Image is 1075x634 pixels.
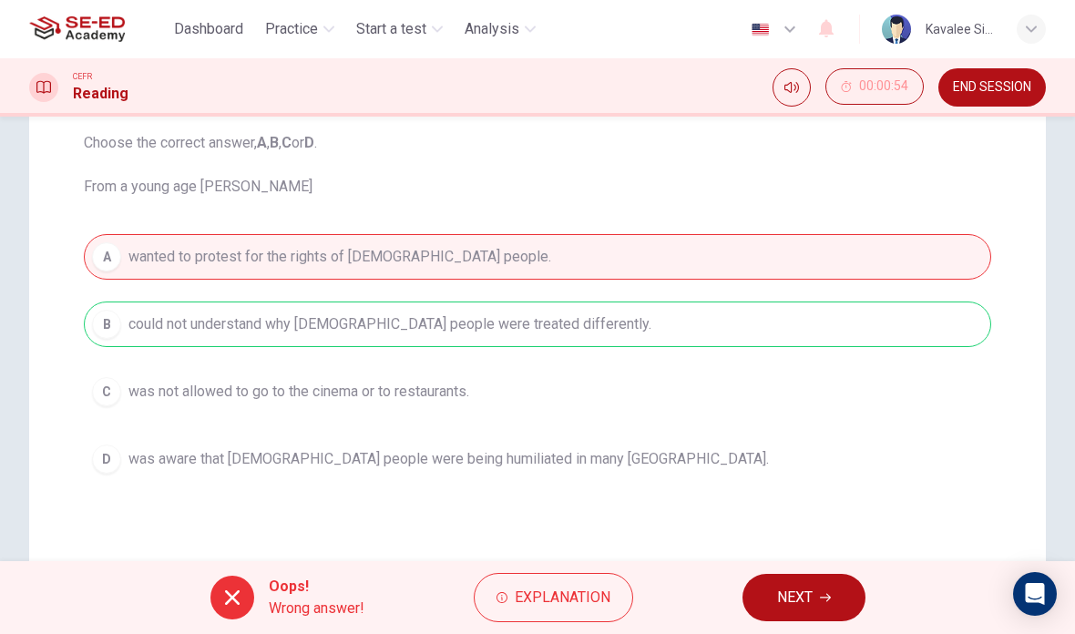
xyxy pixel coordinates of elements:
[269,598,364,619] span: Wrong answer!
[270,134,279,151] b: B
[73,83,128,105] h1: Reading
[304,134,314,151] b: D
[167,13,251,46] button: Dashboard
[265,18,318,40] span: Practice
[29,11,125,47] img: SE-ED Academy logo
[742,574,865,621] button: NEXT
[457,13,543,46] button: Analysis
[465,18,519,40] span: Analysis
[777,585,813,610] span: NEXT
[859,79,908,94] span: 00:00:54
[84,132,991,198] span: Choose the correct answer, , , or . From a young age [PERSON_NAME]
[349,13,450,46] button: Start a test
[938,68,1046,107] button: END SESSION
[257,134,267,151] b: A
[73,70,92,83] span: CEFR
[953,80,1031,95] span: END SESSION
[882,15,911,44] img: Profile picture
[282,134,292,151] b: C
[356,18,426,40] span: Start a test
[1013,572,1057,616] div: Open Intercom Messenger
[926,18,995,40] div: Kavalee Sittitunyagum
[174,18,243,40] span: Dashboard
[773,68,811,107] div: Mute
[515,585,610,610] span: Explanation
[29,11,167,47] a: SE-ED Academy logo
[825,68,924,107] div: Hide
[749,23,772,36] img: en
[258,13,342,46] button: Practice
[269,576,364,598] span: Oops!
[474,573,633,622] button: Explanation
[825,68,924,105] button: 00:00:54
